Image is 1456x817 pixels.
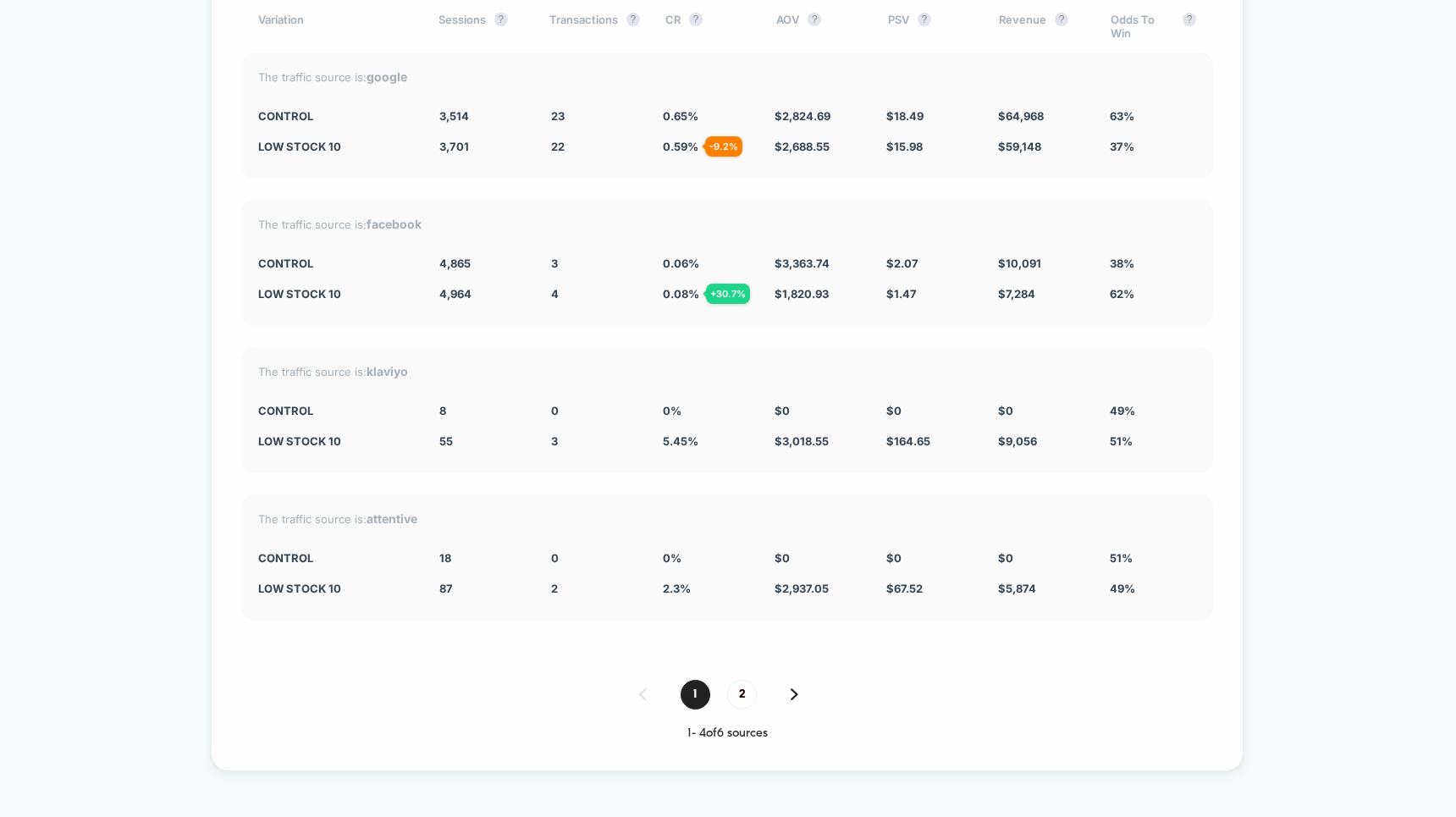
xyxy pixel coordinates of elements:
strong: facebook [367,217,422,231]
strong: google [367,69,407,84]
span: 3,701 [439,140,469,153]
span: 0.06 % [663,257,699,270]
span: $ 2.07 [886,257,918,270]
span: 87 [439,582,453,595]
div: 51% [1110,551,1196,565]
div: The traffic source is: [258,364,1196,378]
div: 49% [1110,404,1196,417]
span: $ 18.49 [886,109,924,123]
div: - 9.2 % [705,136,742,157]
span: 4,964 [439,287,472,301]
span: 0 [551,551,559,565]
div: CONTROL [258,257,414,270]
span: $ 1.47 [886,287,917,301]
span: $ 0 [775,404,790,417]
span: 4,865 [439,257,471,270]
span: 0 % [663,404,681,417]
span: 0 % [663,551,681,565]
span: $ 64,968 [998,109,1044,123]
span: 5.45 % [663,434,698,448]
span: 4 [551,287,559,301]
span: 0.08 % [663,287,699,301]
span: $ 2,937.05 [775,582,829,595]
span: $ 164.65 [886,434,930,448]
div: 49% [1110,582,1196,595]
div: LOW STOCK 10 [258,582,414,595]
span: $ 0 [886,551,902,565]
div: Sessions [438,13,524,40]
span: 55 [439,434,453,448]
div: LOW STOCK 10 [258,434,414,448]
div: 63% [1110,109,1196,123]
span: $ 3,018.55 [775,434,829,448]
button: ? [918,13,931,26]
span: $ 5,874 [998,582,1036,595]
div: 38% [1110,257,1196,270]
span: $ 15.98 [886,140,923,153]
strong: attentive [367,511,417,526]
button: ? [494,13,508,26]
span: $ 0 [886,404,902,417]
img: pagination forward [791,688,798,700]
span: 3 [551,434,558,448]
span: $ 67.52 [886,582,923,595]
button: ? [808,13,821,26]
div: 62% [1110,287,1196,301]
div: 1 - 4 of 6 sources [241,726,1213,741]
span: 3,514 [439,109,469,123]
span: 8 [439,404,446,417]
div: The traffic source is: [258,511,1196,526]
div: The traffic source is: [258,217,1196,231]
div: The traffic source is: [258,69,1196,84]
div: LOW STOCK 10 [258,140,414,153]
span: 23 [551,109,565,123]
strong: klaviyo [367,364,408,378]
div: CR [665,13,751,40]
span: 0 [551,404,559,417]
button: ? [1055,13,1068,26]
div: 37% [1110,140,1196,153]
span: $ 2,824.69 [775,109,830,123]
span: $ 1,820.93 [775,287,829,301]
span: 18 [439,551,451,565]
span: 2 [727,680,757,709]
div: Variation [258,13,413,40]
span: $ 0 [998,551,1013,565]
span: 0.65 % [663,109,698,123]
span: 0.59 % [663,140,698,153]
div: + 30.7 % [706,284,750,304]
span: $ 0 [775,551,790,565]
div: Odds To Win [1111,13,1196,40]
button: ? [1183,13,1196,26]
span: 1 [681,680,710,709]
span: 2 [551,582,558,595]
span: $ 9,056 [998,434,1037,448]
span: 2.3 % [663,582,691,595]
span: 22 [551,140,565,153]
div: AOV [776,13,862,40]
div: CONTROL [258,109,414,123]
div: 51% [1110,434,1196,448]
div: Transactions [549,13,640,40]
div: CONTROL [258,404,414,417]
span: $ 0 [998,404,1013,417]
span: $ 7,284 [998,287,1035,301]
div: Revenue [999,13,1084,40]
div: CONTROL [258,551,414,565]
span: $ 59,148 [998,140,1041,153]
div: PSV [888,13,973,40]
div: LOW STOCK 10 [258,287,414,301]
span: 3 [551,257,558,270]
button: ? [626,13,640,26]
span: $ 10,091 [998,257,1041,270]
span: $ 2,688.55 [775,140,830,153]
span: $ 3,363.74 [775,257,830,270]
button: ? [689,13,703,26]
